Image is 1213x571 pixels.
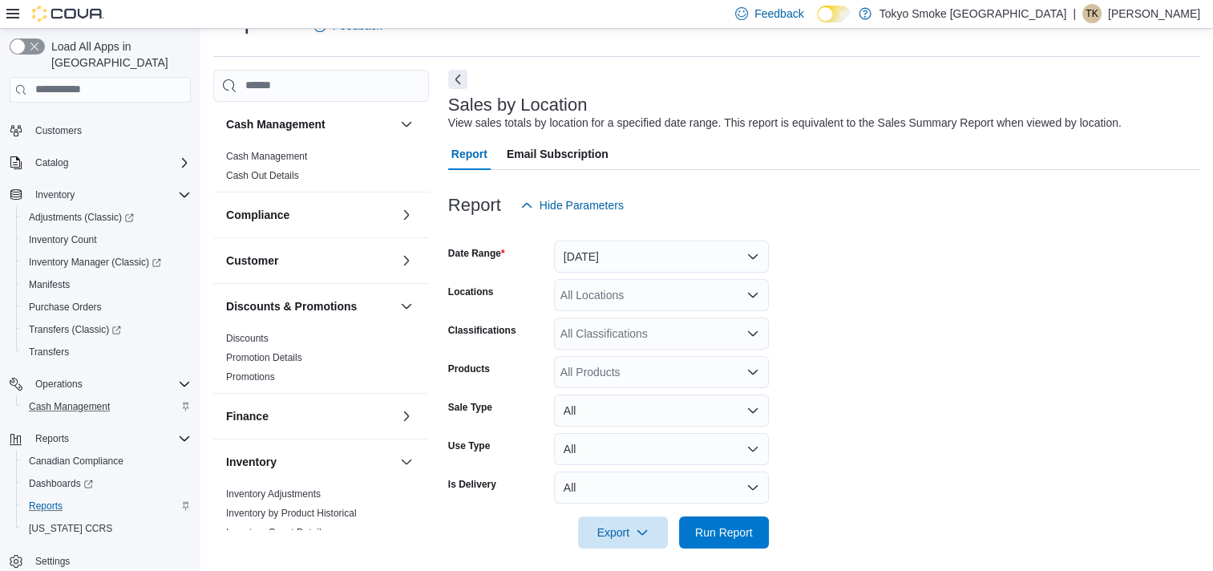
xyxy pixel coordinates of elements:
[16,495,197,517] button: Reports
[22,452,191,471] span: Canadian Compliance
[226,116,394,132] button: Cash Management
[16,517,197,540] button: [US_STATE] CCRS
[554,472,769,504] button: All
[29,552,76,571] a: Settings
[16,296,197,318] button: Purchase Orders
[22,275,76,294] a: Manifests
[29,256,161,269] span: Inventory Manager (Classic)
[45,38,191,71] span: Load All Apps in [GEOGRAPHIC_DATA]
[29,429,191,448] span: Reports
[397,297,416,316] button: Discounts & Promotions
[746,327,759,340] button: Open list of options
[22,208,140,227] a: Adjustments (Classic)
[226,298,357,314] h3: Discounts & Promotions
[22,342,191,362] span: Transfers
[29,120,191,140] span: Customers
[226,408,269,424] h3: Finance
[22,397,116,416] a: Cash Management
[448,70,467,89] button: Next
[29,185,81,205] button: Inventory
[679,516,769,549] button: Run Report
[22,474,191,493] span: Dashboards
[29,551,191,571] span: Settings
[213,329,429,393] div: Discounts & Promotions
[397,115,416,134] button: Cash Management
[22,275,191,294] span: Manifests
[448,401,492,414] label: Sale Type
[746,366,759,379] button: Open list of options
[226,332,269,345] span: Discounts
[1082,4,1102,23] div: Tristan Kovachik
[3,373,197,395] button: Operations
[226,352,302,363] a: Promotion Details
[879,4,1067,23] p: Tokyo Smoke [GEOGRAPHIC_DATA]
[29,323,121,336] span: Transfers (Classic)
[226,526,326,539] span: Inventory Count Details
[448,362,490,375] label: Products
[397,251,416,270] button: Customer
[226,253,394,269] button: Customer
[16,206,197,229] a: Adjustments (Classic)
[16,251,197,273] a: Inventory Manager (Classic)
[35,188,75,201] span: Inventory
[16,472,197,495] a: Dashboards
[514,189,630,221] button: Hide Parameters
[29,301,102,314] span: Purchase Orders
[22,320,127,339] a: Transfers (Classic)
[22,298,191,317] span: Purchase Orders
[22,496,69,516] a: Reports
[1108,4,1200,23] p: [PERSON_NAME]
[507,138,609,170] span: Email Subscription
[29,500,63,512] span: Reports
[29,375,191,394] span: Operations
[448,285,494,298] label: Locations
[22,298,108,317] a: Purchase Orders
[695,524,753,541] span: Run Report
[397,407,416,426] button: Finance
[226,351,302,364] span: Promotion Details
[35,124,82,137] span: Customers
[16,318,197,341] a: Transfers (Classic)
[22,253,168,272] a: Inventory Manager (Classic)
[3,427,197,450] button: Reports
[29,121,88,140] a: Customers
[397,452,416,472] button: Inventory
[16,273,197,296] button: Manifests
[16,450,197,472] button: Canadian Compliance
[22,320,191,339] span: Transfers (Classic)
[1073,4,1076,23] p: |
[226,507,357,520] span: Inventory by Product Historical
[578,516,668,549] button: Export
[29,346,69,358] span: Transfers
[3,119,197,142] button: Customers
[16,341,197,363] button: Transfers
[29,211,134,224] span: Adjustments (Classic)
[226,488,321,500] a: Inventory Adjustments
[22,208,191,227] span: Adjustments (Classic)
[448,95,588,115] h3: Sales by Location
[448,115,1122,132] div: View sales totals by location for a specified date range. This report is equivalent to the Sales ...
[226,170,299,181] a: Cash Out Details
[35,156,68,169] span: Catalog
[226,371,275,383] span: Promotions
[16,395,197,418] button: Cash Management
[554,241,769,273] button: [DATE]
[29,233,97,246] span: Inventory Count
[817,22,818,23] span: Dark Mode
[226,151,307,162] a: Cash Management
[451,138,487,170] span: Report
[226,454,394,470] button: Inventory
[226,454,277,470] h3: Inventory
[29,375,89,394] button: Operations
[754,6,803,22] span: Feedback
[29,455,123,468] span: Canadian Compliance
[22,342,75,362] a: Transfers
[540,197,624,213] span: Hide Parameters
[29,185,191,205] span: Inventory
[746,289,759,302] button: Open list of options
[22,474,99,493] a: Dashboards
[226,508,357,519] a: Inventory by Product Historical
[588,516,658,549] span: Export
[213,147,429,192] div: Cash Management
